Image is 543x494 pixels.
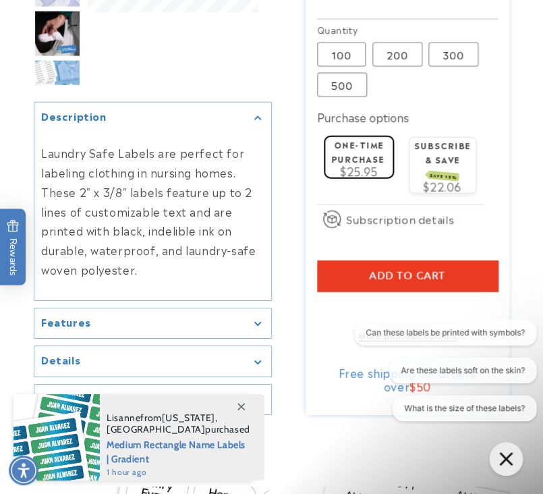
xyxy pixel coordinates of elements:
[317,23,359,36] legend: Quantity
[34,10,81,57] img: Nursing Home Iron-On - Label Land
[41,143,264,279] p: Laundry Safe Labels are perfect for labeling clothing in nursing homes. These 2" x 3/8" labels fe...
[11,386,171,427] iframe: Sign Up via Text for Offers
[162,412,215,424] span: [US_STATE]
[317,73,367,97] label: 500
[34,10,81,57] div: Go to slide 4
[317,366,498,393] div: Free shipping for orders over
[372,43,422,67] label: 200
[107,412,250,435] span: from , purchased
[346,211,454,227] span: Subscription details
[41,353,80,366] h2: Details
[34,308,271,339] summary: Features
[423,178,461,194] span: $22.06
[340,163,378,179] span: $25.95
[34,59,81,107] img: Nursing Home Iron-On - Label Land
[34,59,81,107] div: Go to slide 5
[9,456,38,485] div: Accessibility Menu
[414,139,471,180] label: Subscribe & save
[331,138,384,165] label: One-time purchase
[369,270,445,282] span: Add to cart
[317,43,366,67] label: 100
[41,315,91,329] h2: Features
[107,435,250,466] span: Medium Rectangle Name Labels | Gradient
[41,109,107,123] h2: Description
[34,385,271,415] summary: Inclusive assortment
[7,220,20,276] span: Rewards
[317,260,498,292] button: Add to cart
[107,466,250,478] span: 1 hour ago
[34,103,271,133] summary: Description
[428,171,459,182] span: SAVE 15%
[34,445,509,466] h2: You may also like
[107,423,205,435] span: [GEOGRAPHIC_DATA]
[482,437,530,481] iframe: Gorgias live chat messenger
[34,346,271,377] summary: Details
[317,329,498,341] a: More payment options
[428,43,478,67] label: 300
[335,320,543,433] iframe: Gorgias live chat conversation starters
[317,109,409,125] label: Purchase options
